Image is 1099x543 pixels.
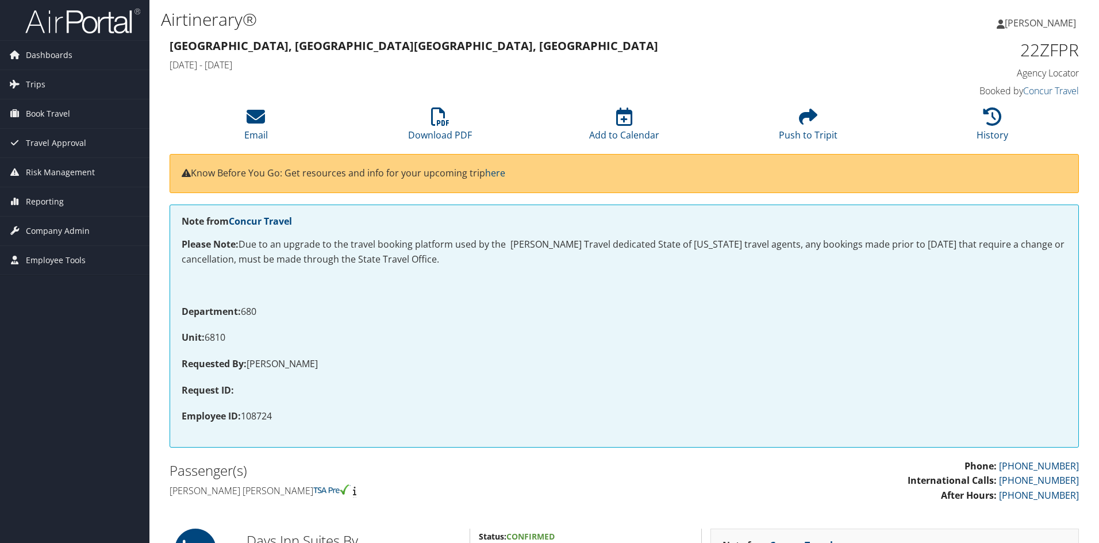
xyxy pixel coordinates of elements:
[26,99,70,128] span: Book Travel
[182,166,1067,181] p: Know Before You Go: Get resources and info for your upcoming trip
[999,489,1079,502] a: [PHONE_NUMBER]
[26,129,86,157] span: Travel Approval
[26,158,95,187] span: Risk Management
[26,187,64,216] span: Reporting
[170,38,658,53] strong: [GEOGRAPHIC_DATA], [GEOGRAPHIC_DATA] [GEOGRAPHIC_DATA], [GEOGRAPHIC_DATA]
[161,7,779,32] h1: Airtinerary®
[182,215,292,228] strong: Note from
[1005,17,1076,29] span: [PERSON_NAME]
[182,410,241,422] strong: Employee ID:
[244,114,268,141] a: Email
[999,460,1079,472] a: [PHONE_NUMBER]
[864,38,1079,62] h1: 22ZFPR
[182,409,1067,424] p: 108724
[313,484,351,495] img: tsa-precheck.png
[26,41,72,70] span: Dashboards
[864,67,1079,79] h4: Agency Locator
[908,474,997,487] strong: International Calls:
[589,114,659,141] a: Add to Calendar
[964,460,997,472] strong: Phone:
[999,474,1079,487] a: [PHONE_NUMBER]
[182,238,239,251] strong: Please Note:
[182,305,1067,319] p: 680
[997,6,1088,40] a: [PERSON_NAME]
[941,489,997,502] strong: After Hours:
[26,70,45,99] span: Trips
[182,357,1067,372] p: [PERSON_NAME]
[506,531,555,542] span: Confirmed
[26,217,90,245] span: Company Admin
[779,114,837,141] a: Push to Tripit
[182,331,205,344] strong: Unit:
[864,84,1079,97] h4: Booked by
[1023,84,1079,97] a: Concur Travel
[485,167,505,179] a: here
[182,237,1067,267] p: Due to an upgrade to the travel booking platform used by the [PERSON_NAME] Travel dedicated State...
[170,461,616,480] h2: Passenger(s)
[408,114,472,141] a: Download PDF
[182,357,247,370] strong: Requested By:
[182,330,1067,345] p: 6810
[182,384,234,396] strong: Request ID:
[170,484,616,497] h4: [PERSON_NAME] [PERSON_NAME]
[229,215,292,228] a: Concur Travel
[26,246,86,275] span: Employee Tools
[479,531,506,542] strong: Status:
[170,59,847,71] h4: [DATE] - [DATE]
[182,305,241,318] strong: Department:
[977,114,1008,141] a: History
[25,7,140,34] img: airportal-logo.png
